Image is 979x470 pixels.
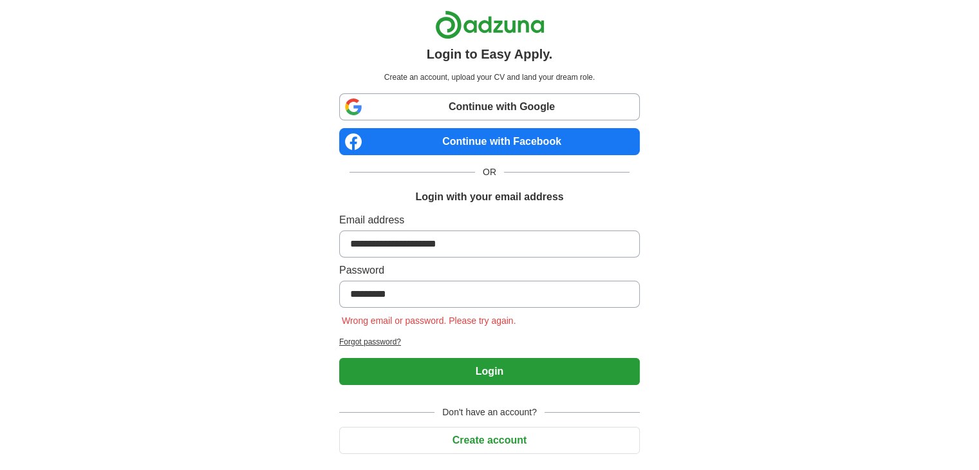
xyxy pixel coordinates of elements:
[339,212,640,228] label: Email address
[339,435,640,446] a: Create account
[339,315,519,326] span: Wrong email or password. Please try again.
[339,358,640,385] button: Login
[339,336,640,348] a: Forgot password?
[434,406,545,419] span: Don't have an account?
[339,93,640,120] a: Continue with Google
[427,44,553,64] h1: Login to Easy Apply.
[339,128,640,155] a: Continue with Facebook
[475,165,504,179] span: OR
[339,427,640,454] button: Create account
[415,189,563,205] h1: Login with your email address
[435,10,545,39] img: Adzuna logo
[342,71,637,83] p: Create an account, upload your CV and land your dream role.
[339,263,640,278] label: Password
